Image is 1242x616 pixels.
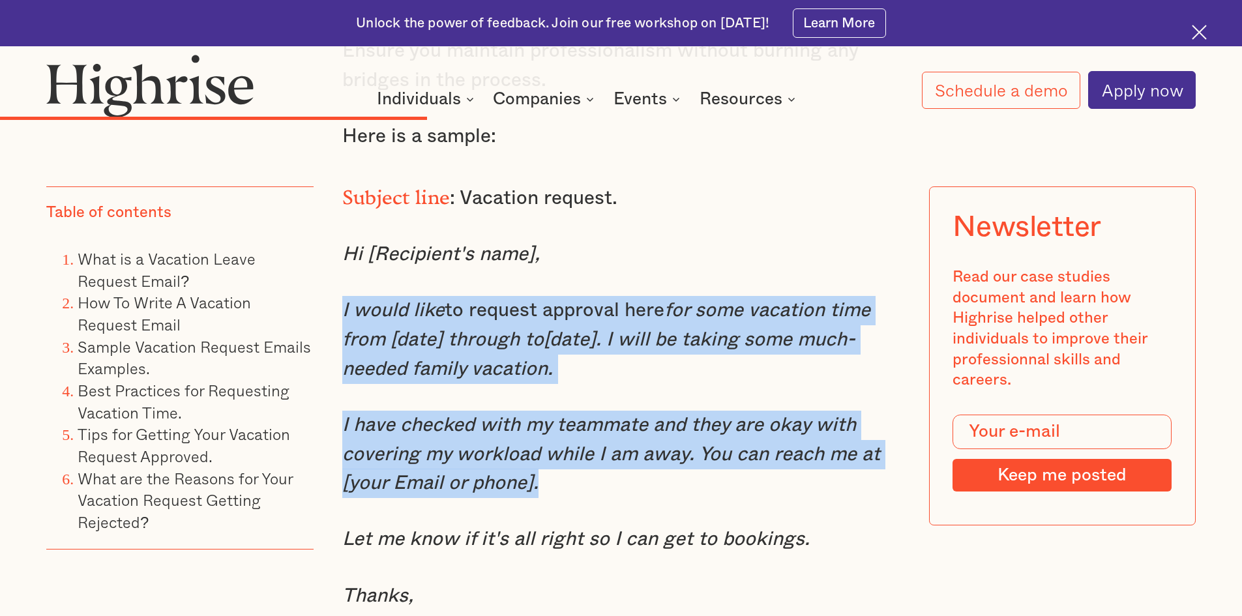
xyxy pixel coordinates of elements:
strong: Subject line [342,186,451,199]
input: Your e-mail [953,415,1172,450]
a: How To Write A Vacation Request Email [78,290,251,336]
a: What is a Vacation Leave Request Email? [78,246,256,293]
img: Highrise logo [46,54,254,117]
div: Read our case studies document and learn how Highrise helped other individuals to improve their p... [953,267,1172,391]
div: Individuals [377,91,478,107]
a: Learn More [793,8,886,38]
img: Cross icon [1192,25,1207,40]
form: Modal Form [953,415,1172,491]
div: Resources [700,91,782,107]
div: Companies [493,91,598,107]
input: Keep me posted [953,459,1172,491]
em: I have checked with my teammate and they are okay with covering my workload while I am away. You ... [342,415,880,493]
a: What are the Reasons for Your Vacation Request Getting Rejected? [78,465,293,533]
div: Unlock the power of feedback. Join our free workshop on [DATE]! [356,14,769,33]
em: Let me know if it's all right so I can get to bookings. [342,529,810,549]
em: Hi [Recipient's name], [342,244,540,264]
div: Resources [700,91,799,107]
a: Tips for Getting Your Vacation Request Approved. [78,422,290,468]
em: I would like [342,301,445,320]
a: Sample Vacation Request Emails Examples. [78,334,311,381]
p: : Vacation request. [342,179,900,213]
p: Here is a sample: [342,122,900,151]
div: Individuals [377,91,461,107]
div: Events [614,91,667,107]
a: Schedule a demo [922,72,1081,109]
em: for some vacation time from [date] through to[date]. I will be taking some much-needed family vac... [342,301,870,378]
div: Table of contents [46,203,171,224]
div: Companies [493,91,581,107]
div: Events [614,91,684,107]
div: Newsletter [953,210,1101,244]
a: Best Practices for Requesting Vacation Time. [78,378,289,424]
em: Thanks, [342,586,413,606]
a: Apply now [1088,71,1196,109]
p: to request approval here [342,296,900,383]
